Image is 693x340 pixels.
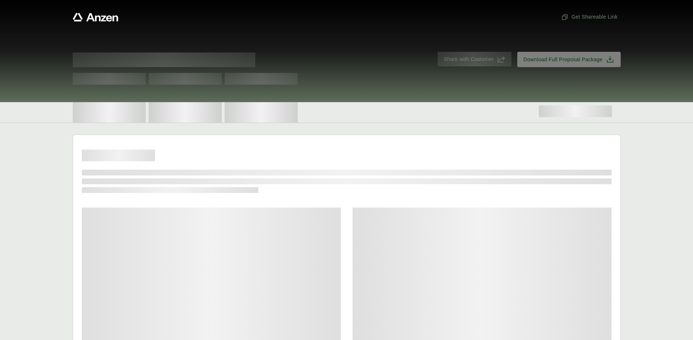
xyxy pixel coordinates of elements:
span: Test [149,73,222,85]
a: Anzen website [73,13,118,22]
button: Get Shareable Link [558,10,620,24]
span: Test [73,73,146,85]
span: Test [225,73,298,85]
span: Proposal for [73,53,255,67]
span: Share with Customer [443,55,494,63]
span: Get Shareable Link [561,13,617,21]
